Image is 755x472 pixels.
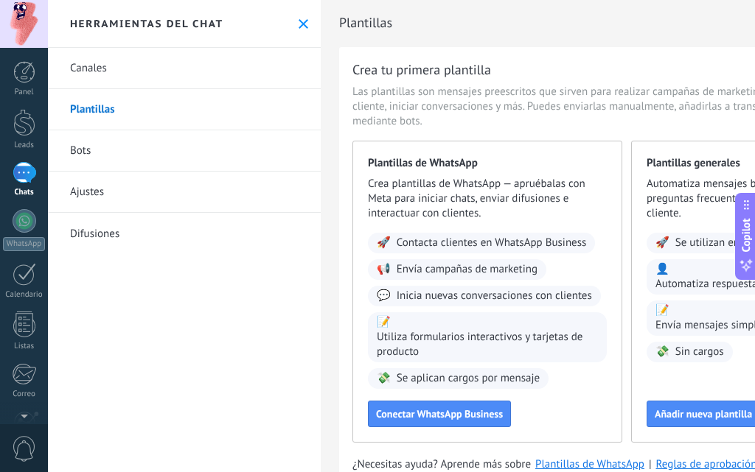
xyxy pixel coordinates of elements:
[655,409,752,419] span: Añadir nueva plantilla
[397,236,587,250] span: Contacta clientes en WhatsApp Business
[3,141,46,150] div: Leads
[352,457,531,472] span: ¿Necesitas ayuda? Aprende más sobre
[535,457,644,471] a: Plantillas de WhatsApp
[48,48,321,89] a: Canales
[48,172,321,213] a: Ajustes
[3,188,46,197] div: Chats
[377,371,391,386] span: 💸
[655,262,669,277] span: 👤
[368,156,607,171] span: Plantillas de WhatsApp
[368,401,511,427] button: Conectar WhatsApp Business
[48,130,321,172] a: Bots
[3,88,46,97] div: Panel
[739,218,754,252] span: Copilot
[397,371,540,386] span: Se aplican cargos por mensaje
[655,236,669,250] span: 🚀
[397,262,537,277] span: Envía campañas de marketing
[655,345,669,359] span: 💸
[377,330,598,359] span: Utiliza formularios interactivos y tarjetas de producto
[368,177,607,221] span: Crea plantillas de WhatsApp — apruébalas con Meta para iniciar chats, enviar difusiones e interac...
[376,409,503,419] span: Conectar WhatsApp Business
[377,236,391,250] span: 🚀
[3,237,45,251] div: WhatsApp
[3,390,46,399] div: Correo
[377,289,391,303] span: 💬
[675,345,724,359] span: Sin cargos
[655,303,669,318] span: 📝
[397,289,592,303] span: Inicia nuevas conversaciones con clientes
[3,342,46,351] div: Listas
[352,60,491,79] h3: Crea tu primera plantilla
[48,89,321,130] a: Plantillas
[377,315,391,330] span: 📝
[70,17,223,30] h2: Herramientas del chat
[3,290,46,300] div: Calendario
[48,213,321,254] a: Difusiones
[377,262,391,277] span: 📢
